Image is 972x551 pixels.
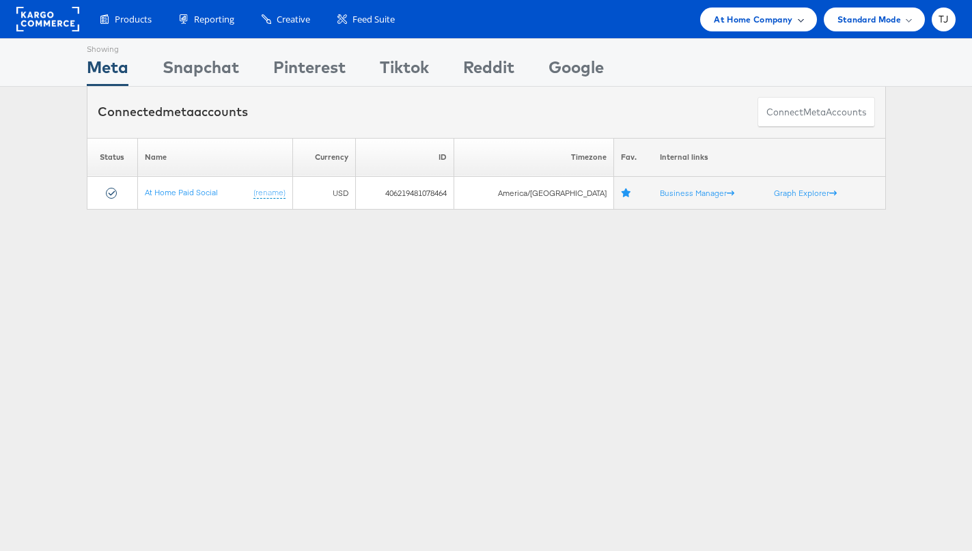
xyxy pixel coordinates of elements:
[87,138,137,177] th: Status
[293,177,355,210] td: USD
[145,187,218,197] a: At Home Paid Social
[939,15,949,24] span: TJ
[774,188,837,198] a: Graph Explorer
[549,55,604,86] div: Google
[454,138,614,177] th: Timezone
[273,55,346,86] div: Pinterest
[163,55,239,86] div: Snapchat
[137,138,293,177] th: Name
[380,55,429,86] div: Tiktok
[163,104,194,119] span: meta
[803,106,826,119] span: meta
[758,97,875,128] button: ConnectmetaAccounts
[98,103,248,121] div: Connected accounts
[115,13,152,26] span: Products
[352,13,395,26] span: Feed Suite
[355,177,454,210] td: 406219481078464
[277,13,310,26] span: Creative
[837,12,901,27] span: Standard Mode
[253,187,286,199] a: (rename)
[463,55,514,86] div: Reddit
[355,138,454,177] th: ID
[714,12,792,27] span: At Home Company
[454,177,614,210] td: America/[GEOGRAPHIC_DATA]
[293,138,355,177] th: Currency
[87,55,128,86] div: Meta
[660,188,734,198] a: Business Manager
[87,39,128,55] div: Showing
[194,13,234,26] span: Reporting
